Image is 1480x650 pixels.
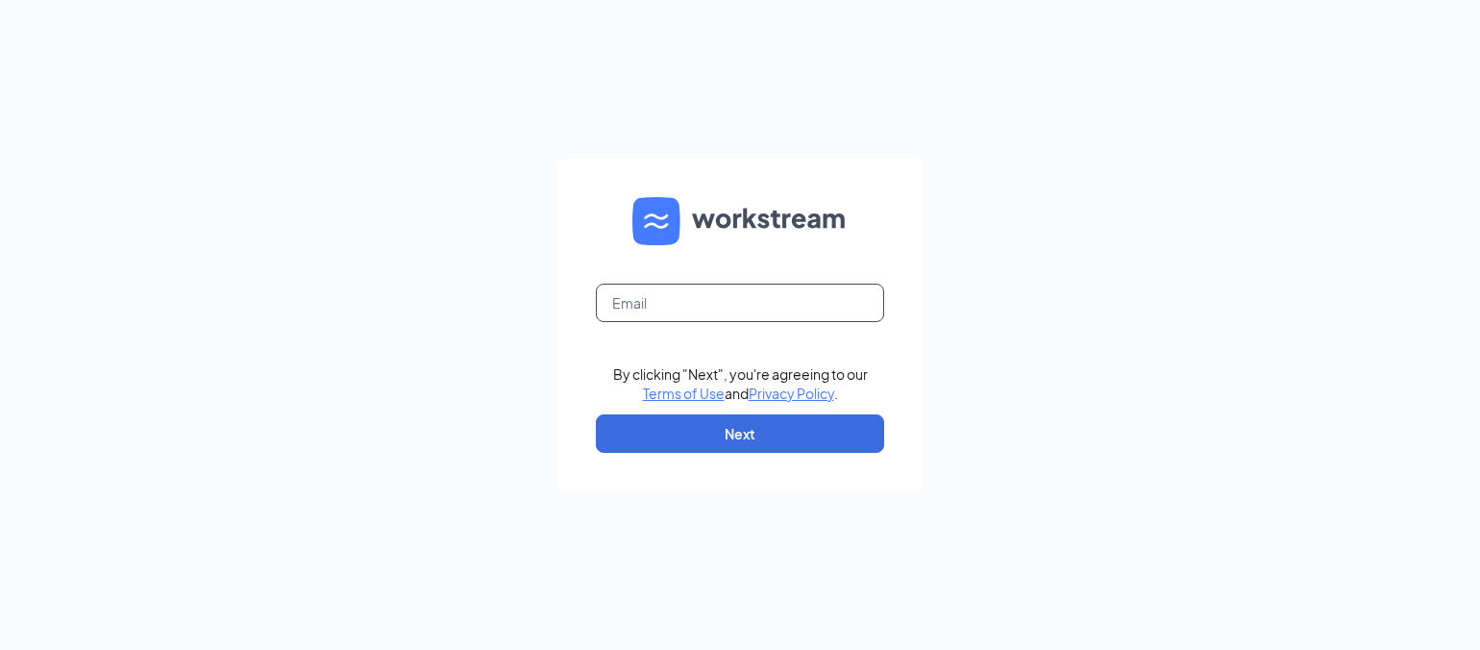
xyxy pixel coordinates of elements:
[632,197,848,245] img: WS logo and Workstream text
[596,414,884,453] button: Next
[643,385,725,402] a: Terms of Use
[749,385,834,402] a: Privacy Policy
[613,364,868,403] div: By clicking "Next", you're agreeing to our and .
[596,284,884,322] input: Email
